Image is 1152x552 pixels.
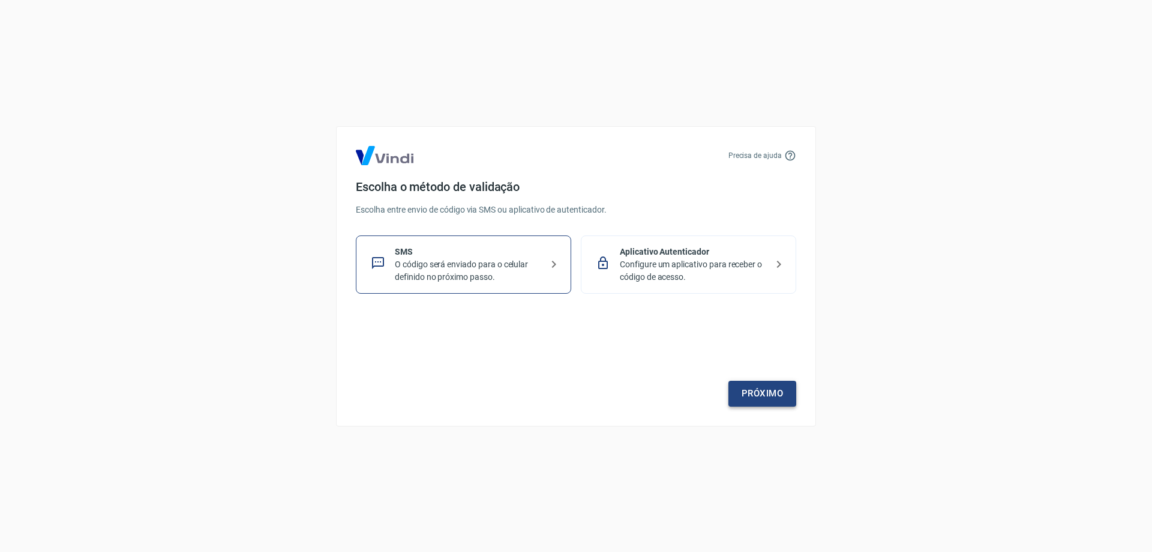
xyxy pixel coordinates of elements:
p: Configure um aplicativo para receber o código de acesso. [620,258,767,284]
p: Aplicativo Autenticador [620,246,767,258]
img: Logo Vind [356,146,413,165]
h4: Escolha o método de validação [356,180,796,194]
a: Próximo [728,381,796,406]
div: Aplicativo AutenticadorConfigure um aplicativo para receber o código de acesso. [581,235,796,294]
p: SMS [395,246,542,258]
p: O código será enviado para o celular definido no próximo passo. [395,258,542,284]
div: SMSO código será enviado para o celular definido no próximo passo. [356,235,571,294]
p: Escolha entre envio de código via SMS ou aplicativo de autenticador. [356,204,796,216]
p: Precisa de ajuda [728,150,782,161]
